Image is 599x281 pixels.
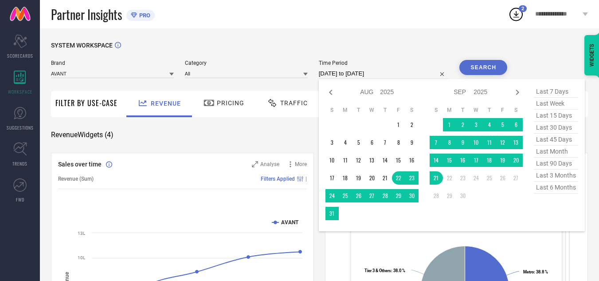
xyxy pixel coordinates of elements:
td: Tue Sep 30 2025 [456,189,470,202]
text: 10L [78,255,86,260]
td: Tue Sep 02 2025 [456,118,470,131]
span: Brand [51,60,174,66]
td: Thu Sep 25 2025 [483,171,496,185]
span: last month [534,146,578,158]
td: Mon Sep 15 2025 [443,154,456,167]
td: Thu Sep 11 2025 [483,136,496,149]
td: Sun Sep 07 2025 [430,136,443,149]
span: Traffic [280,99,308,107]
span: SUGGESTIONS [7,124,34,131]
td: Sat Aug 02 2025 [405,118,419,131]
td: Mon Aug 11 2025 [339,154,352,167]
input: Select time period [319,68,449,79]
td: Wed Sep 03 2025 [470,118,483,131]
td: Sun Aug 03 2025 [325,136,339,149]
td: Thu Sep 04 2025 [483,118,496,131]
td: Thu Aug 07 2025 [379,136,392,149]
span: last 15 days [534,110,578,122]
td: Sun Aug 17 2025 [325,171,339,185]
td: Thu Aug 14 2025 [379,154,392,167]
td: Wed Sep 10 2025 [470,136,483,149]
svg: Zoom [252,161,258,167]
td: Wed Sep 17 2025 [470,154,483,167]
td: Tue Sep 16 2025 [456,154,470,167]
th: Sunday [325,107,339,114]
td: Sat Aug 30 2025 [405,189,419,202]
th: Tuesday [456,107,470,114]
td: Mon Sep 29 2025 [443,189,456,202]
th: Friday [392,107,405,114]
td: Fri Aug 29 2025 [392,189,405,202]
button: Search [459,60,507,75]
th: Thursday [483,107,496,114]
td: Mon Sep 22 2025 [443,171,456,185]
span: Revenue Widgets ( 4 ) [51,131,114,139]
th: Saturday [509,107,523,114]
span: Analyse [260,161,279,167]
span: More [295,161,307,167]
td: Sun Sep 28 2025 [430,189,443,202]
td: Thu Aug 21 2025 [379,171,392,185]
td: Fri Sep 12 2025 [496,136,509,149]
td: Thu Aug 28 2025 [379,189,392,202]
th: Friday [496,107,509,114]
span: FWD [16,196,24,203]
td: Fri Sep 26 2025 [496,171,509,185]
span: Category [185,60,308,66]
td: Wed Aug 06 2025 [365,136,379,149]
span: SYSTEM WORKSPACE [51,42,113,49]
td: Tue Aug 05 2025 [352,136,365,149]
td: Sun Sep 14 2025 [430,154,443,167]
td: Sun Aug 10 2025 [325,154,339,167]
th: Monday [339,107,352,114]
th: Saturday [405,107,419,114]
td: Mon Aug 25 2025 [339,189,352,202]
span: Revenue (Sum) [58,176,94,182]
span: last 6 months [534,182,578,194]
td: Sat Aug 23 2025 [405,171,419,185]
td: Mon Aug 18 2025 [339,171,352,185]
span: SCORECARDS [7,52,33,59]
span: Filter By Use-Case [55,98,117,108]
text: 13L [78,231,86,236]
td: Mon Sep 08 2025 [443,136,456,149]
span: last week [534,98,578,110]
td: Fri Sep 19 2025 [496,154,509,167]
td: Wed Sep 24 2025 [470,171,483,185]
th: Tuesday [352,107,365,114]
td: Sat Sep 06 2025 [509,118,523,131]
span: Filters Applied [261,176,295,182]
td: Fri Aug 15 2025 [392,154,405,167]
td: Mon Sep 01 2025 [443,118,456,131]
text: AVANT [281,219,299,226]
span: Sales over time [58,161,102,168]
tspan: Metro [523,269,534,274]
th: Monday [443,107,456,114]
td: Sat Sep 20 2025 [509,154,523,167]
text: : 38.8 % [523,269,548,274]
td: Sat Sep 13 2025 [509,136,523,149]
td: Sat Aug 16 2025 [405,154,419,167]
span: last 45 days [534,134,578,146]
span: 2 [521,6,524,12]
td: Tue Aug 19 2025 [352,171,365,185]
th: Wednesday [470,107,483,114]
span: Partner Insights [51,5,122,24]
div: Open download list [508,6,524,22]
span: last 30 days [534,122,578,134]
span: last 90 days [534,158,578,170]
span: Revenue [151,100,181,107]
td: Tue Sep 09 2025 [456,136,470,149]
span: | [305,176,307,182]
td: Thu Sep 18 2025 [483,154,496,167]
td: Sun Sep 21 2025 [430,171,443,185]
td: Sat Aug 09 2025 [405,136,419,149]
tspan: Tier 3 & Others [364,268,391,273]
td: Fri Aug 22 2025 [392,171,405,185]
td: Wed Aug 13 2025 [365,154,379,167]
td: Fri Aug 01 2025 [392,118,405,131]
td: Sat Sep 27 2025 [509,171,523,185]
span: last 3 months [534,170,578,182]
div: Next month [512,87,523,98]
span: last 7 days [534,86,578,98]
